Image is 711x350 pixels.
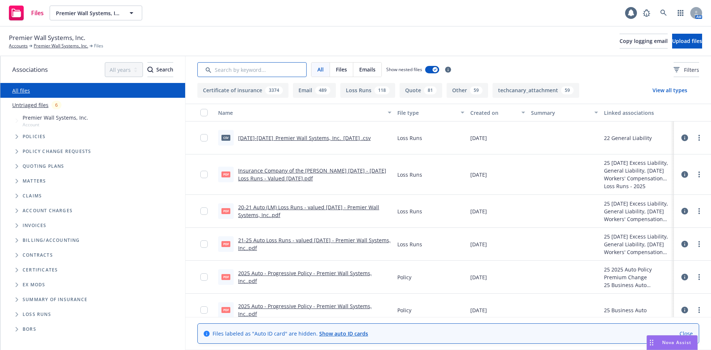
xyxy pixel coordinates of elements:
div: 25 Business Auto [604,306,647,314]
div: 22 General Liability [604,134,652,142]
span: Ex Mods [23,283,45,287]
div: 118 [374,86,390,94]
span: pdf [221,274,230,280]
button: Loss Runs [340,83,395,98]
span: Loss Runs [397,240,422,248]
div: Tree Example [0,112,185,233]
a: Files [6,3,47,23]
button: Copy logging email [620,34,668,49]
div: Folder Tree Example [0,233,185,337]
button: Upload files [672,34,702,49]
span: Contracts [23,253,53,257]
div: 25 Business Auto [604,281,671,289]
button: Quote [400,83,442,98]
input: Select all [200,109,208,116]
span: [DATE] [470,134,487,142]
button: Linked associations [601,104,674,121]
button: techcanary_attachment [493,83,579,98]
div: Summary [531,109,590,117]
span: Loss Runs [397,171,422,179]
span: Premier Wall Systems, Inc. [56,9,120,17]
button: Email [293,83,336,98]
a: Accounts [9,43,28,49]
div: Created on [470,109,517,117]
button: Name [215,104,394,121]
div: 489 [315,86,330,94]
a: 21-25 Auto Loss Runs - valued [DATE] - Premier Wall Systems, Inc..pdf [238,237,391,251]
input: Toggle Row Selected [200,171,208,178]
button: Summary [528,104,601,121]
span: Premier Wall Systems, Inc. [9,33,85,43]
span: pdf [221,307,230,313]
span: Upload files [672,37,702,44]
div: 59 [470,86,483,94]
button: Created on [467,104,528,121]
a: 2025 Auto - Progressive Policy - Premier Wall Systems, Inc..pdf [238,270,372,284]
input: Toggle Row Selected [200,240,208,248]
div: 59 [561,86,574,94]
div: Drag to move [647,336,656,350]
span: [DATE] [470,306,487,314]
span: Account charges [23,209,73,213]
a: more [695,306,704,314]
span: [DATE] [470,240,487,248]
span: Loss Runs [397,134,422,142]
span: [DATE] [470,171,487,179]
span: Associations [12,65,48,74]
a: Insurance Company of the [PERSON_NAME] [DATE] - [DATE] Loss Runs - Valued [DATE].pdf [238,167,386,182]
span: Loss Runs [23,312,51,317]
a: more [695,273,704,281]
span: Show nested files [386,66,422,73]
a: All files [12,87,30,94]
button: View all types [641,83,699,98]
div: 81 [424,86,437,94]
button: Certificate of insurance [197,83,288,98]
input: Toggle Row Selected [200,134,208,141]
input: Search by keyword... [197,62,307,77]
a: more [695,240,704,249]
div: Search [147,63,173,77]
a: Close [680,330,693,337]
div: 6 [51,101,61,109]
span: Filters [684,66,699,74]
button: Other [447,83,488,98]
span: Copy logging email [620,37,668,44]
span: [DATE] [470,207,487,215]
span: Invoices [23,223,47,228]
span: Emails [359,66,375,73]
span: Policy [397,273,411,281]
div: Linked associations [604,109,671,117]
span: Quoting plans [23,164,64,169]
span: Policies [23,134,46,139]
svg: Search [147,67,153,73]
button: Premier Wall Systems, Inc. [50,6,142,20]
div: 25 [DATE] Excess Liability, General Liability, [DATE] Workers' Compensation Renewal [604,200,671,223]
a: Premier Wall Systems, Inc. [34,43,88,49]
div: 25 [DATE] Excess Liability, General Liability, [DATE] Workers' Compensation Renewal [604,159,671,182]
span: Nova Assist [662,339,691,346]
input: Toggle Row Selected [200,306,208,314]
button: SearchSearch [147,62,173,77]
span: pdf [221,241,230,247]
div: 3374 [265,86,283,94]
div: 25 2025 Auto Policy Premium Change [604,266,671,281]
span: Files [94,43,103,49]
div: Name [218,109,383,117]
span: Filters [674,66,699,74]
a: Switch app [673,6,688,20]
a: more [695,207,704,216]
span: Policy [397,306,411,314]
span: Certificates [23,268,58,272]
a: Untriaged files [12,101,49,109]
a: 2025 Auto - Progressive Policy - Premier Wall Systems, Inc..pdf [238,303,372,317]
span: pdf [221,208,230,214]
span: Claims [23,194,42,198]
span: csv [221,135,230,140]
button: File type [394,104,467,121]
span: Files [31,10,44,16]
span: Matters [23,179,46,183]
span: [DATE] [470,273,487,281]
span: Files labeled as "Auto ID card" are hidden. [213,330,368,337]
button: Nova Assist [647,335,698,350]
span: Billing/Accounting [23,238,80,243]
